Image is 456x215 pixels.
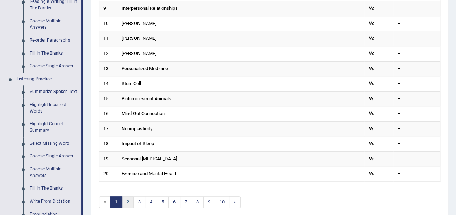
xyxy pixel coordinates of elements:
[157,196,169,208] a: 5
[26,34,81,47] a: Re-order Paragraphs
[13,73,81,86] a: Listening Practice
[368,171,374,176] em: No
[122,51,156,56] a: [PERSON_NAME]
[122,156,177,161] a: Seasonal [MEDICAL_DATA]
[133,196,145,208] a: 3
[99,91,118,106] td: 15
[99,196,111,208] span: «
[397,156,436,163] div: –
[397,80,436,87] div: –
[26,137,81,150] a: Select Missing Word
[26,182,81,195] a: Fill In The Blanks
[99,76,118,92] td: 14
[122,196,134,208] a: 2
[368,156,374,161] em: No
[397,5,436,12] div: –
[368,35,374,41] em: No
[122,126,152,131] a: Neuroplasticity
[397,126,436,132] div: –
[368,5,374,11] em: No
[215,196,229,208] a: 10
[26,60,81,73] a: Choose Single Answer
[26,118,81,137] a: Highlight Correct Summary
[368,21,374,26] em: No
[122,141,154,146] a: Impact of Sleep
[99,16,118,31] td: 10
[110,196,122,208] a: 1
[397,35,436,42] div: –
[368,111,374,116] em: No
[122,5,178,11] a: Interpersonal Relationships
[99,121,118,136] td: 17
[203,196,215,208] a: 9
[26,47,81,60] a: Fill In The Blanks
[397,140,436,147] div: –
[368,141,374,146] em: No
[368,51,374,56] em: No
[229,196,241,208] a: »
[26,195,81,208] a: Write From Dictation
[26,85,81,98] a: Summarize Spoken Text
[168,196,180,208] a: 6
[397,20,436,27] div: –
[26,150,81,163] a: Choose Single Answer
[368,96,374,101] em: No
[99,166,118,182] td: 20
[122,96,171,101] a: Bioluminescent Animals
[180,196,192,208] a: 7
[99,151,118,166] td: 19
[122,21,156,26] a: [PERSON_NAME]
[368,126,374,131] em: No
[368,66,374,71] em: No
[99,136,118,152] td: 18
[122,35,156,41] a: [PERSON_NAME]
[26,15,81,34] a: Choose Multiple Answers
[397,96,436,102] div: –
[99,46,118,61] td: 12
[99,1,118,16] td: 9
[145,196,157,208] a: 4
[99,31,118,46] td: 11
[397,170,436,177] div: –
[397,66,436,72] div: –
[99,106,118,122] td: 16
[368,81,374,86] em: No
[192,196,204,208] a: 8
[397,110,436,117] div: –
[26,98,81,118] a: Highlight Incorrect Words
[26,163,81,182] a: Choose Multiple Answers
[122,111,165,116] a: Mind-Gut Connection
[122,81,141,86] a: Stem Cell
[99,61,118,76] td: 13
[122,171,177,176] a: Exercise and Mental Health
[397,50,436,57] div: –
[122,66,168,71] a: Personalized Medicine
